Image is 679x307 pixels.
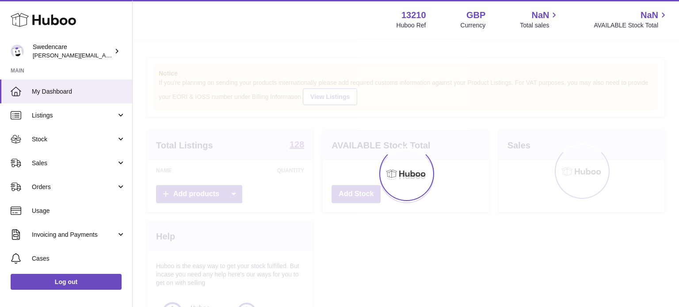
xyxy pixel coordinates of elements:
span: Orders [32,183,116,191]
strong: 13210 [401,9,426,21]
div: Currency [461,21,486,30]
span: NaN [531,9,549,21]
a: NaN AVAILABLE Stock Total [594,9,668,30]
img: rebecca.fall@swedencare.co.uk [11,45,24,58]
strong: GBP [466,9,485,21]
span: AVAILABLE Stock Total [594,21,668,30]
a: Log out [11,274,122,290]
span: NaN [641,9,658,21]
span: Listings [32,111,116,120]
span: Invoicing and Payments [32,231,116,239]
span: Sales [32,159,116,167]
div: Swedencare [33,43,112,60]
span: Total sales [520,21,559,30]
span: My Dashboard [32,87,126,96]
div: Huboo Ref [397,21,426,30]
span: Usage [32,207,126,215]
span: Cases [32,254,126,263]
a: NaN Total sales [520,9,559,30]
span: Stock [32,135,116,144]
span: [PERSON_NAME][EMAIL_ADDRESS][DOMAIN_NAME] [33,52,177,59]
